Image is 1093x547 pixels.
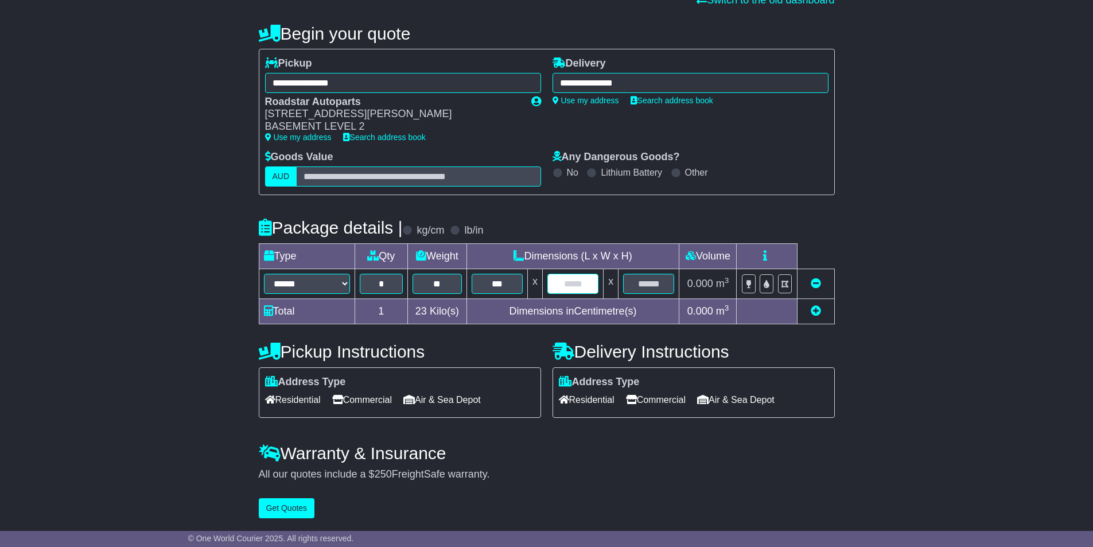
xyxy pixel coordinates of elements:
span: m [716,278,729,289]
span: Air & Sea Depot [403,391,481,409]
button: Get Quotes [259,498,315,518]
a: Use my address [265,133,332,142]
td: Total [259,298,355,324]
h4: Warranty & Insurance [259,444,835,463]
td: x [527,269,542,298]
label: AUD [265,166,297,187]
label: Other [685,167,708,178]
td: Dimensions in Centimetre(s) [466,298,679,324]
a: Use my address [553,96,619,105]
div: [STREET_ADDRESS][PERSON_NAME] [265,108,520,121]
label: Lithium Battery [601,167,662,178]
span: 250 [375,468,392,480]
h4: Delivery Instructions [553,342,835,361]
label: Pickup [265,57,312,70]
span: 23 [415,305,427,317]
a: Remove this item [811,278,821,289]
span: Commercial [626,391,686,409]
span: 0.000 [687,278,713,289]
td: Dimensions (L x W x H) [466,243,679,269]
a: Search address book [631,96,713,105]
h4: Package details | [259,218,403,237]
label: No [567,167,578,178]
label: kg/cm [417,224,444,237]
span: m [716,305,729,317]
a: Search address book [343,133,426,142]
td: 1 [355,298,408,324]
span: 0.000 [687,305,713,317]
td: Qty [355,243,408,269]
label: Any Dangerous Goods? [553,151,680,164]
td: Weight [408,243,467,269]
label: Address Type [265,376,346,389]
span: Air & Sea Depot [697,391,775,409]
td: Kilo(s) [408,298,467,324]
sup: 3 [725,276,729,285]
div: All our quotes include a $ FreightSafe warranty. [259,468,835,481]
h4: Pickup Instructions [259,342,541,361]
label: lb/in [464,224,483,237]
a: Add new item [811,305,821,317]
label: Address Type [559,376,640,389]
label: Goods Value [265,151,333,164]
span: Commercial [332,391,392,409]
td: Volume [679,243,737,269]
h4: Begin your quote [259,24,835,43]
td: x [604,269,619,298]
span: Residential [559,391,614,409]
div: BASEMENT LEVEL 2 [265,121,520,133]
sup: 3 [725,304,729,312]
div: Roadstar Autoparts [265,96,520,108]
span: Residential [265,391,321,409]
span: © One World Courier 2025. All rights reserved. [188,534,354,543]
label: Delivery [553,57,606,70]
td: Type [259,243,355,269]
